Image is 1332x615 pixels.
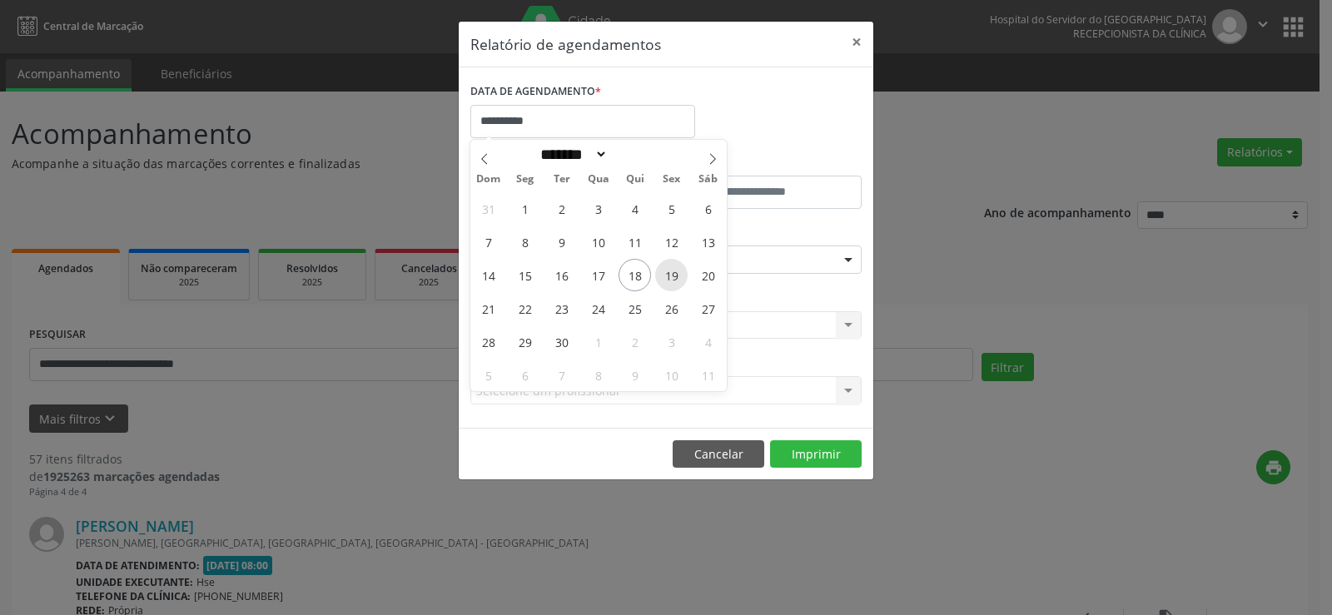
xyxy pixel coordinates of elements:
[509,192,541,225] span: Setembro 1, 2025
[692,192,724,225] span: Setembro 6, 2025
[692,359,724,391] span: Outubro 11, 2025
[470,79,601,105] label: DATA DE AGENDAMENTO
[545,325,578,358] span: Setembro 30, 2025
[472,226,504,258] span: Setembro 7, 2025
[545,226,578,258] span: Setembro 9, 2025
[655,226,688,258] span: Setembro 12, 2025
[509,325,541,358] span: Setembro 29, 2025
[509,359,541,391] span: Outubro 6, 2025
[617,174,654,185] span: Qui
[692,292,724,325] span: Setembro 27, 2025
[470,174,507,185] span: Dom
[545,192,578,225] span: Setembro 2, 2025
[655,325,688,358] span: Outubro 3, 2025
[545,292,578,325] span: Setembro 23, 2025
[673,440,764,469] button: Cancelar
[619,192,651,225] span: Setembro 4, 2025
[619,259,651,291] span: Setembro 18, 2025
[472,359,504,391] span: Outubro 5, 2025
[582,359,614,391] span: Outubro 8, 2025
[509,292,541,325] span: Setembro 22, 2025
[545,259,578,291] span: Setembro 16, 2025
[670,150,862,176] label: ATÉ
[582,226,614,258] span: Setembro 10, 2025
[472,259,504,291] span: Setembro 14, 2025
[582,259,614,291] span: Setembro 17, 2025
[472,325,504,358] span: Setembro 28, 2025
[509,259,541,291] span: Setembro 15, 2025
[619,325,651,358] span: Outubro 2, 2025
[544,174,580,185] span: Ter
[770,440,862,469] button: Imprimir
[654,174,690,185] span: Sex
[545,359,578,391] span: Outubro 7, 2025
[840,22,873,62] button: Close
[582,192,614,225] span: Setembro 3, 2025
[619,226,651,258] span: Setembro 11, 2025
[655,359,688,391] span: Outubro 10, 2025
[655,259,688,291] span: Setembro 19, 2025
[470,33,661,55] h5: Relatório de agendamentos
[692,259,724,291] span: Setembro 20, 2025
[509,226,541,258] span: Setembro 8, 2025
[472,192,504,225] span: Agosto 31, 2025
[692,325,724,358] span: Outubro 4, 2025
[580,174,617,185] span: Qua
[655,292,688,325] span: Setembro 26, 2025
[655,192,688,225] span: Setembro 5, 2025
[692,226,724,258] span: Setembro 13, 2025
[582,325,614,358] span: Outubro 1, 2025
[472,292,504,325] span: Setembro 21, 2025
[507,174,544,185] span: Seg
[619,292,651,325] span: Setembro 25, 2025
[582,292,614,325] span: Setembro 24, 2025
[690,174,727,185] span: Sáb
[619,359,651,391] span: Outubro 9, 2025
[608,146,663,163] input: Year
[534,146,608,163] select: Month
